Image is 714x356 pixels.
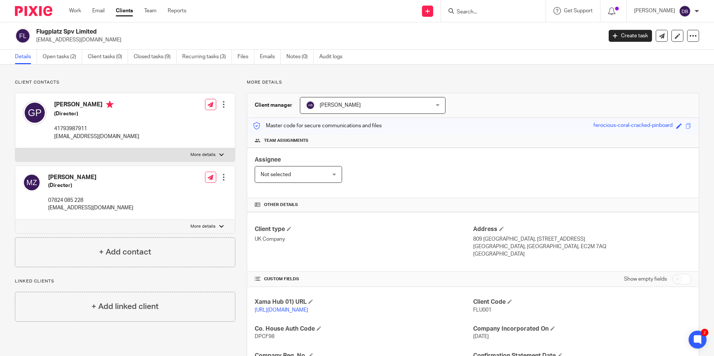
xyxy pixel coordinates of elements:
[255,102,292,109] h3: Client manager
[134,50,177,64] a: Closed tasks (9)
[182,50,232,64] a: Recurring tasks (3)
[54,125,139,132] p: 41793987911
[255,235,473,243] p: UK Company
[54,110,139,118] h5: (Director)
[48,182,133,189] h5: (Director)
[36,36,597,44] p: [EMAIL_ADDRESS][DOMAIN_NAME]
[255,276,473,282] h4: CUSTOM FIELDS
[36,28,485,36] h2: Flugplatz Spv Limited
[69,7,81,15] a: Work
[168,7,186,15] a: Reports
[255,298,473,306] h4: Xama Hub 01) URL
[255,157,281,163] span: Assignee
[91,301,159,312] h4: + Add linked client
[319,50,348,64] a: Audit logs
[255,225,473,233] h4: Client type
[473,325,691,333] h4: Company Incorporated On
[264,138,308,144] span: Team assignments
[564,8,593,13] span: Get Support
[624,275,667,283] label: Show empty fields
[473,235,691,243] p: 809 [GEOGRAPHIC_DATA], [STREET_ADDRESS]
[473,225,691,233] h4: Address
[261,172,291,177] span: Not selected
[264,202,298,208] span: Other details
[48,197,133,204] p: 07824 085 228
[255,307,308,313] a: [URL][DOMAIN_NAME]
[473,298,691,306] h4: Client Code
[23,101,47,125] img: svg%3E
[15,28,31,44] img: svg%3E
[15,278,235,284] p: Linked clients
[593,122,673,130] div: ferocious-coral-cracked-pinboard
[253,122,382,129] p: Master code for secure communications and files
[48,204,133,212] p: [EMAIL_ADDRESS][DOMAIN_NAME]
[306,101,315,110] img: svg%3E
[144,7,156,15] a: Team
[106,101,114,108] i: Primary
[92,7,105,15] a: Email
[116,7,133,15] a: Clients
[54,101,139,110] h4: [PERSON_NAME]
[48,174,133,181] h4: [PERSON_NAME]
[473,250,691,258] p: [GEOGRAPHIC_DATA]
[679,5,691,17] img: svg%3E
[190,224,215,229] p: More details
[43,50,82,64] a: Open tasks (2)
[15,50,37,64] a: Details
[473,243,691,250] p: [GEOGRAPHIC_DATA], [GEOGRAPHIC_DATA], EC2M 7AQ
[23,174,41,191] img: svg%3E
[255,325,473,333] h4: Co. House Auth Code
[634,7,675,15] p: [PERSON_NAME]
[247,79,699,85] p: More details
[190,152,215,158] p: More details
[88,50,128,64] a: Client tasks (0)
[54,133,139,140] p: [EMAIL_ADDRESS][DOMAIN_NAME]
[238,50,254,64] a: Files
[456,9,523,16] input: Search
[609,30,652,42] a: Create task
[15,6,52,16] img: Pixie
[320,103,361,108] span: [PERSON_NAME]
[286,50,314,64] a: Notes (0)
[99,246,151,258] h4: + Add contact
[260,50,281,64] a: Emails
[701,329,708,336] div: 2
[473,334,489,339] span: [DATE]
[473,307,491,313] span: FLU001
[15,79,235,85] p: Client contacts
[255,334,274,339] span: DPCF98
